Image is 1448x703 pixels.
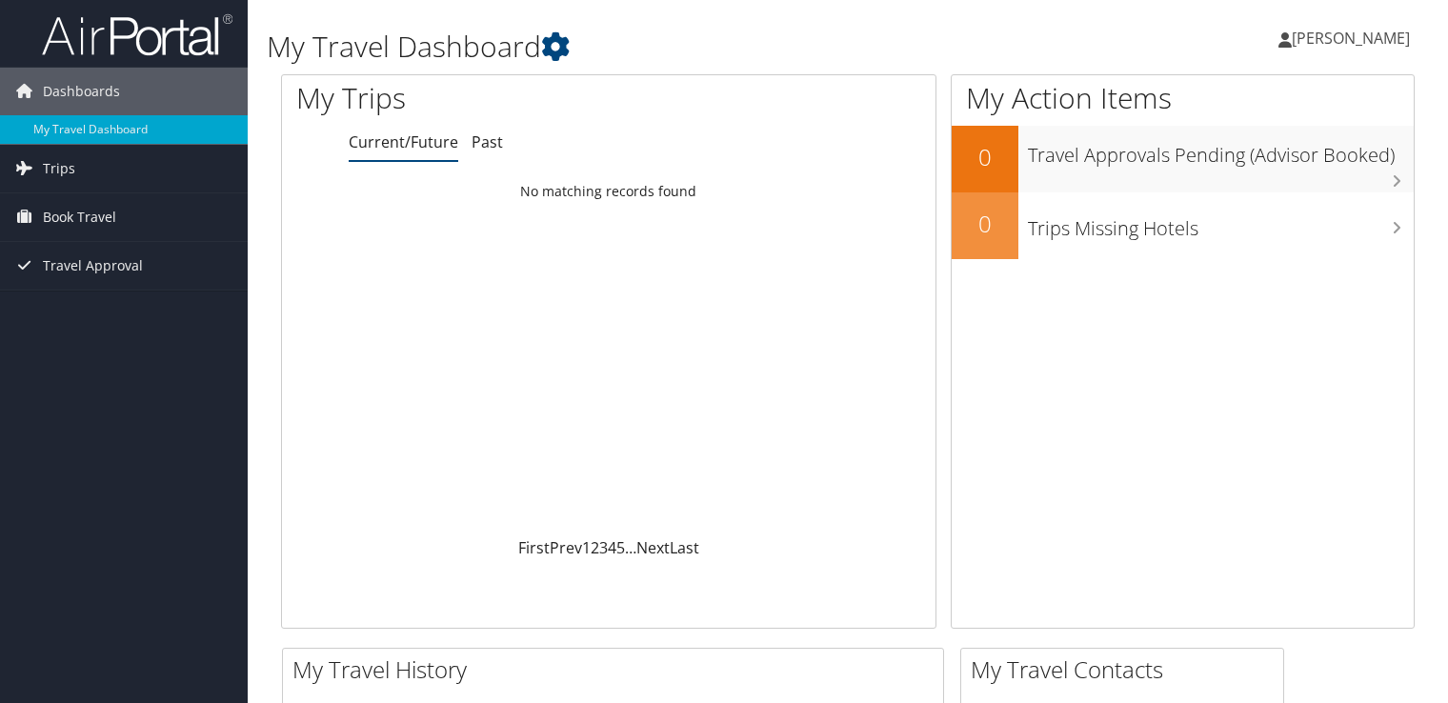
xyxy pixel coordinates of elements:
h2: 0 [952,208,1018,240]
span: [PERSON_NAME] [1292,28,1410,49]
h2: My Travel History [292,653,943,686]
h1: My Travel Dashboard [267,27,1041,67]
td: No matching records found [282,174,935,209]
span: Travel Approval [43,242,143,290]
span: … [625,537,636,558]
h1: My Trips [296,78,649,118]
a: 4 [608,537,616,558]
a: Past [472,131,503,152]
a: 0Trips Missing Hotels [952,192,1414,259]
a: Current/Future [349,131,458,152]
a: [PERSON_NAME] [1278,10,1429,67]
span: Book Travel [43,193,116,241]
a: Last [670,537,699,558]
span: Trips [43,145,75,192]
a: Next [636,537,670,558]
h2: My Travel Contacts [971,653,1283,686]
h3: Travel Approvals Pending (Advisor Booked) [1028,132,1414,169]
a: 3 [599,537,608,558]
span: Dashboards [43,68,120,115]
img: airportal-logo.png [42,12,232,57]
a: 0Travel Approvals Pending (Advisor Booked) [952,126,1414,192]
a: Prev [550,537,582,558]
h1: My Action Items [952,78,1414,118]
h2: 0 [952,141,1018,173]
h3: Trips Missing Hotels [1028,206,1414,242]
a: First [518,537,550,558]
a: 2 [591,537,599,558]
a: 1 [582,537,591,558]
a: 5 [616,537,625,558]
